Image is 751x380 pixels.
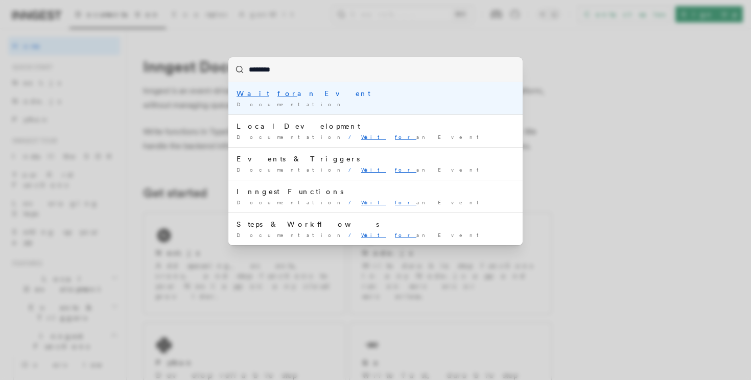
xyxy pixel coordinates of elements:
[361,167,485,173] span: an Event
[237,88,514,99] div: an Event
[361,167,386,173] mark: Wait
[361,199,386,205] mark: Wait
[237,232,344,238] span: Documentation
[395,134,416,140] mark: for
[361,134,485,140] span: an Event
[237,199,344,205] span: Documentation
[395,167,416,173] mark: for
[237,186,514,197] div: Inngest Functions
[348,199,357,205] span: /
[237,167,344,173] span: Documentation
[237,89,269,98] mark: Wait
[395,199,416,205] mark: for
[348,232,357,238] span: /
[361,232,485,238] span: an Event
[395,232,416,238] mark: for
[237,134,344,140] span: Documentation
[361,134,386,140] mark: Wait
[237,219,514,229] div: Steps & Workflows
[348,167,357,173] span: /
[361,232,386,238] mark: Wait
[348,134,357,140] span: /
[237,101,344,107] span: Documentation
[237,154,514,164] div: Events & Triggers
[237,121,514,131] div: Local Development
[361,199,485,205] span: an Event
[277,89,297,98] mark: for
